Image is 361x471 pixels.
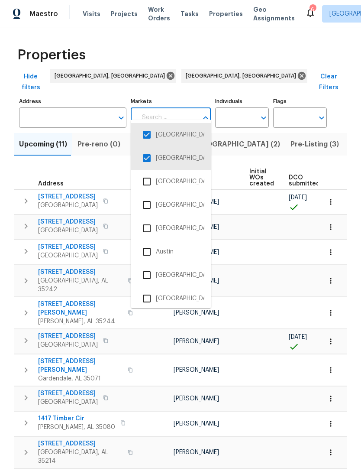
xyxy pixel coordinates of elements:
[38,357,122,374] span: [STREET_ADDRESS][PERSON_NAME]
[131,99,211,104] label: Markets
[19,138,67,150] span: Upcoming (11)
[138,219,204,237] li: [GEOGRAPHIC_DATA]
[200,112,212,124] button: Close
[137,107,198,128] input: Search ...
[77,138,120,150] span: Pre-reno (0)
[138,243,204,261] li: Austin
[17,51,86,59] span: Properties
[38,317,122,326] span: [PERSON_NAME], AL 35244
[289,195,307,201] span: [DATE]
[111,10,138,18] span: Projects
[38,218,98,226] span: [STREET_ADDRESS]
[258,112,270,124] button: Open
[180,11,199,17] span: Tasks
[115,112,127,124] button: Open
[38,226,98,235] span: [GEOGRAPHIC_DATA]
[310,69,347,95] button: Clear Filters
[174,338,219,344] span: [PERSON_NAME]
[215,99,269,104] label: Individuals
[50,69,176,83] div: [GEOGRAPHIC_DATA], [GEOGRAPHIC_DATA]
[19,99,126,104] label: Address
[313,71,344,93] span: Clear Filters
[17,71,44,93] span: Hide filters
[38,448,122,465] span: [GEOGRAPHIC_DATA], AL 35214
[38,374,122,383] span: Gardendale, AL 35071
[138,149,204,167] li: [GEOGRAPHIC_DATA], [GEOGRAPHIC_DATA]
[38,423,115,432] span: [PERSON_NAME], AL 35080
[253,5,295,23] span: Geo Assignments
[38,201,98,210] span: [GEOGRAPHIC_DATA]
[138,289,204,308] li: [GEOGRAPHIC_DATA], [GEOGRAPHIC_DATA]
[38,276,122,294] span: [GEOGRAPHIC_DATA], AL 35242
[38,251,98,260] span: [GEOGRAPHIC_DATA]
[38,192,98,201] span: [STREET_ADDRESS]
[148,5,170,23] span: Work Orders
[273,99,327,104] label: Flags
[181,69,307,83] div: [GEOGRAPHIC_DATA], [GEOGRAPHIC_DATA]
[290,138,339,150] span: Pre-Listing (3)
[38,181,64,187] span: Address
[38,389,98,398] span: [STREET_ADDRESS]
[209,10,243,18] span: Properties
[174,367,219,373] span: [PERSON_NAME]
[174,449,219,455] span: [PERSON_NAME]
[38,300,122,317] span: [STREET_ADDRESS][PERSON_NAME]
[174,421,219,427] span: [PERSON_NAME]
[186,71,300,80] span: [GEOGRAPHIC_DATA], [GEOGRAPHIC_DATA]
[38,341,98,349] span: [GEOGRAPHIC_DATA]
[138,126,204,144] li: [GEOGRAPHIC_DATA], [GEOGRAPHIC_DATA]
[316,112,328,124] button: Open
[138,172,204,191] li: [GEOGRAPHIC_DATA], [GEOGRAPHIC_DATA]
[14,69,48,95] button: Hide filters
[38,439,122,448] span: [STREET_ADDRESS]
[38,268,122,276] span: [STREET_ADDRESS]
[55,71,168,80] span: [GEOGRAPHIC_DATA], [GEOGRAPHIC_DATA]
[289,334,307,340] span: [DATE]
[185,138,280,150] span: In-[GEOGRAPHIC_DATA] (2)
[309,5,316,14] div: 6
[83,10,100,18] span: Visits
[138,196,204,214] li: [GEOGRAPHIC_DATA], [GEOGRAPHIC_DATA]
[38,398,98,406] span: [GEOGRAPHIC_DATA]
[174,310,219,316] span: [PERSON_NAME]
[38,243,98,251] span: [STREET_ADDRESS]
[174,396,219,402] span: [PERSON_NAME]
[38,332,98,341] span: [STREET_ADDRESS]
[249,169,274,187] span: Initial WOs created
[289,175,320,187] span: DCO submitted
[29,10,58,18] span: Maestro
[138,266,204,284] li: [GEOGRAPHIC_DATA], [GEOGRAPHIC_DATA] - Not Used - Dont Delete
[38,414,115,423] span: 1417 Timber Cir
